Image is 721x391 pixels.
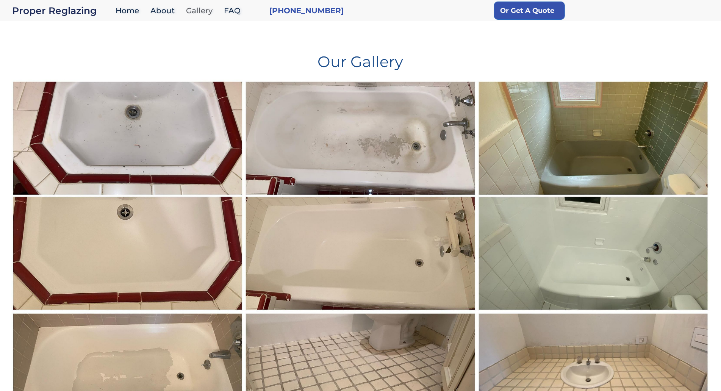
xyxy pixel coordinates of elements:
a: Home [112,3,147,19]
a: [PHONE_NUMBER] [269,5,344,16]
a: FAQ [220,3,248,19]
a: Or Get A Quote [494,2,565,20]
a: Gallery [182,3,220,19]
h1: Our Gallery [11,48,710,69]
div: Proper Reglazing [12,5,112,16]
a: About [147,3,182,19]
img: #gallery... [244,80,477,312]
a: #gallery... [244,80,477,312]
img: #gallery... [11,80,244,312]
img: ... [477,80,710,312]
a: ... [477,80,710,312]
a: home [12,5,112,16]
